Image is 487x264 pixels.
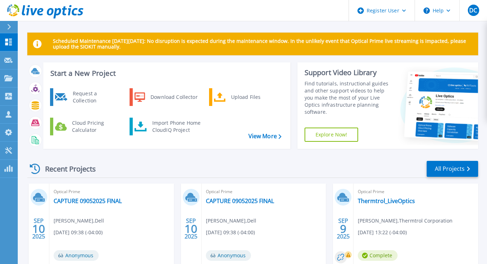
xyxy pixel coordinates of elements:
span: Optical Prime [206,188,322,196]
span: [PERSON_NAME] , Dell [206,217,256,225]
a: Explore Now! [305,128,359,142]
div: Cloud Pricing Calculator [69,119,121,134]
div: SEP 2025 [336,216,350,242]
a: View More [248,133,281,140]
span: 9 [340,226,346,232]
span: [PERSON_NAME] , Dell [54,217,104,225]
span: Anonymous [54,250,99,261]
span: Complete [358,250,398,261]
div: SEP 2025 [32,216,45,242]
span: Optical Prime [358,188,474,196]
h3: Start a New Project [50,69,281,77]
a: Thermtrol_LiveOptics [358,197,415,204]
span: [DATE] 13:22 (-04:00) [358,229,407,236]
span: [PERSON_NAME] , Thermtrol Corporation [358,217,453,225]
div: Import Phone Home CloudIQ Project [149,119,204,134]
a: All Projects [427,161,478,177]
a: Cloud Pricing Calculator [50,118,123,135]
div: Recent Projects [27,160,105,178]
span: DC [469,7,477,13]
span: Anonymous [206,250,251,261]
span: 10 [32,226,45,232]
div: SEP 2025 [184,216,198,242]
a: Download Collector [130,88,202,106]
span: [DATE] 09:38 (-04:00) [54,229,103,236]
span: 10 [185,226,197,232]
p: Scheduled Maintenance [DATE][DATE]: No disruption is expected during the maintenance window. In t... [53,38,472,50]
span: [DATE] 09:38 (-04:00) [206,229,255,236]
div: Upload Files [228,90,280,104]
a: Upload Files [209,88,282,106]
a: CAPTURE 09052025 FINAL [54,197,122,204]
a: Request a Collection [50,88,123,106]
div: Support Video Library [305,68,394,77]
span: Optical Prime [54,188,170,196]
a: CAPTURE 09052025 FINAL [206,197,274,204]
div: Request a Collection [69,90,121,104]
div: Find tutorials, instructional guides and other support videos to help you make the most of your L... [305,80,394,116]
div: Download Collector [147,90,201,104]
